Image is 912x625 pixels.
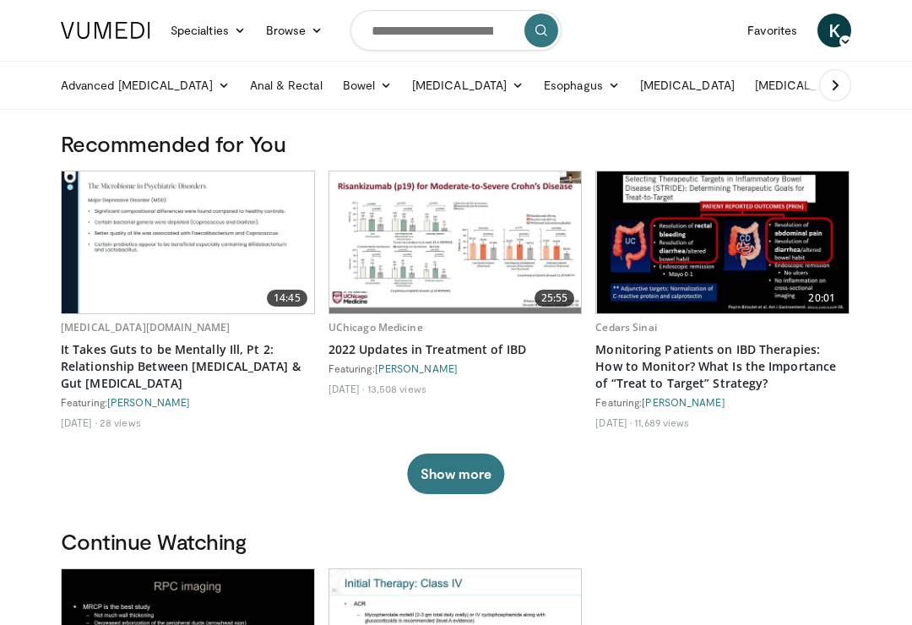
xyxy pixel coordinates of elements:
div: Featuring: [595,395,850,409]
a: Specialties [160,14,256,47]
a: 20:01 [596,171,849,313]
a: [PERSON_NAME] [375,362,458,374]
a: Esophagus [534,68,630,102]
li: [DATE] [61,416,97,429]
a: 2022 Updates in Treatment of IBD [328,341,583,358]
span: 25:55 [535,290,575,307]
a: Favorites [737,14,807,47]
a: [PERSON_NAME] [642,396,725,408]
img: 609225da-72ea-422a-b68c-0f05c1f2df47.620x360_q85_upscale.jpg [597,171,849,313]
a: [PERSON_NAME] [107,396,190,408]
input: Search topics, interventions [350,10,562,51]
img: 9393c547-9b5d-4ed4-b79d-9c9e6c9be491.620x360_q85_upscale.jpg [329,171,581,313]
a: Monitoring Patients on IBD Therapies: How to Monitor? What Is the Importance of “Treat to Target”... [595,341,850,392]
span: 14:45 [267,290,307,307]
a: K [817,14,851,47]
a: Advanced [MEDICAL_DATA] [51,68,240,102]
img: 45d9ed29-37ad-44fa-b6cc-1065f856441c.620x360_q85_upscale.jpg [62,171,313,313]
span: 20:01 [801,290,842,307]
li: 13,508 views [367,382,426,395]
a: Bowel [333,68,402,102]
li: [DATE] [328,382,365,395]
a: It Takes Guts to be Mentally Ill, Pt 2: Relationship Between [MEDICAL_DATA] & Gut [MEDICAL_DATA] [61,341,315,392]
a: Cedars Sinai [595,320,656,334]
a: [MEDICAL_DATA] [630,68,745,102]
a: Anal & Rectal [240,68,333,102]
h3: Recommended for You [61,130,851,157]
div: Featuring: [61,395,315,409]
h3: Continue Watching [61,528,851,555]
button: Show more [407,454,504,494]
a: [MEDICAL_DATA][DOMAIN_NAME] [61,320,230,334]
li: 28 views [100,416,141,429]
a: [MEDICAL_DATA] [402,68,534,102]
a: 14:45 [62,171,314,313]
li: 11,689 views [634,416,689,429]
a: 25:55 [329,171,582,313]
li: [DATE] [595,416,632,429]
a: [MEDICAL_DATA] [745,68,877,102]
img: VuMedi Logo [61,22,150,39]
div: Featuring: [328,361,583,375]
a: Browse [256,14,334,47]
a: UChicago Medicine [328,320,423,334]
